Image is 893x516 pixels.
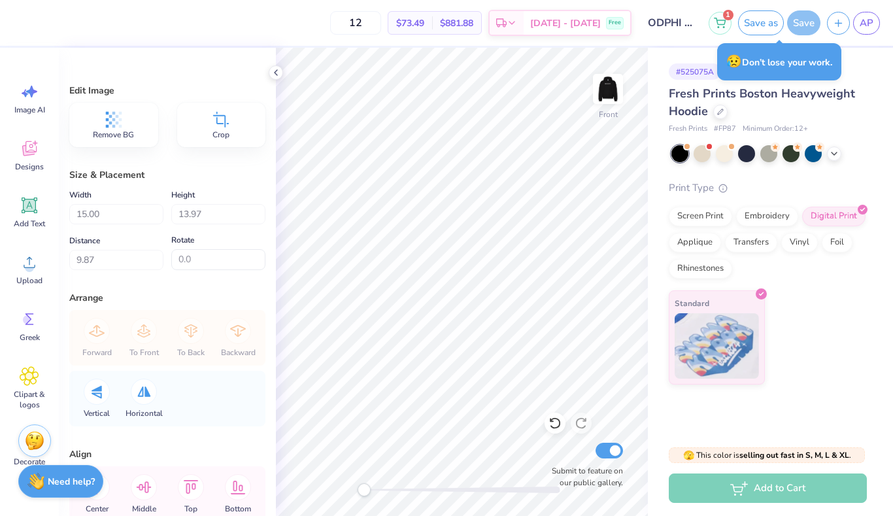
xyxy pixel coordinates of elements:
[69,447,265,461] div: Align
[212,129,229,140] span: Crop
[69,187,92,203] label: Width
[20,332,40,343] span: Greek
[739,450,849,460] strong: selling out fast in S, M, L & XL
[132,504,156,514] span: Middle
[171,187,195,203] label: Height
[822,233,852,252] div: Foil
[669,63,721,80] div: # 525075A
[683,449,851,461] span: This color is .
[225,504,251,514] span: Bottom
[93,129,134,140] span: Remove BG
[8,389,51,410] span: Clipart & logos
[595,76,621,102] img: Front
[683,449,694,462] span: 🫣
[669,181,867,196] div: Print Type
[669,207,732,226] div: Screen Print
[669,86,855,119] span: Fresh Prints Boston Heavyweight Hoodie
[14,105,45,115] span: Image AI
[358,483,371,496] div: Accessibility label
[15,162,44,172] span: Designs
[171,232,194,248] label: Rotate
[638,10,702,36] input: Untitled Design
[69,291,265,305] div: Arrange
[709,12,732,35] button: 1
[69,233,100,249] label: Distance
[599,109,618,120] div: Front
[69,84,265,97] div: Edit Image
[726,53,742,70] span: 😥
[14,218,45,229] span: Add Text
[669,233,721,252] div: Applique
[609,18,621,27] span: Free
[675,296,709,310] span: Standard
[86,504,109,514] span: Center
[669,259,732,279] div: Rhinestones
[545,465,623,489] label: Submit to feature on our public gallery.
[675,313,759,379] img: Standard
[440,16,473,30] span: $881.88
[723,10,733,20] span: 1
[530,16,601,30] span: [DATE] - [DATE]
[738,10,784,35] button: Save as
[743,124,808,135] span: Minimum Order: 12 +
[184,504,197,514] span: Top
[396,16,424,30] span: $73.49
[69,168,265,182] div: Size & Placement
[717,43,841,80] div: Don’t lose your work.
[860,16,873,31] span: AP
[14,456,45,467] span: Decorate
[16,275,42,286] span: Upload
[725,233,777,252] div: Transfers
[781,233,818,252] div: Vinyl
[802,207,866,226] div: Digital Print
[669,124,707,135] span: Fresh Prints
[714,124,736,135] span: # FP87
[853,12,880,35] a: AP
[84,408,110,419] span: Vertical
[330,11,381,35] input: – –
[736,207,798,226] div: Embroidery
[48,475,95,488] strong: Need help?
[126,408,163,419] span: Horizontal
